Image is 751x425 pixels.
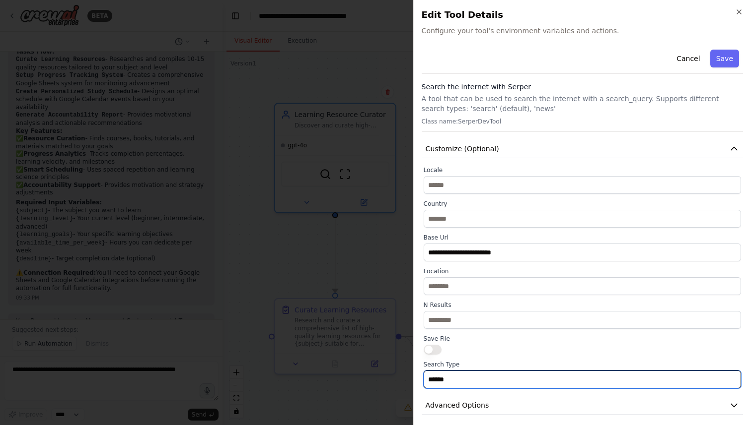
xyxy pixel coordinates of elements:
[424,200,741,208] label: Country
[422,118,743,125] p: Class name: SerperDevTool
[424,267,741,275] label: Location
[424,234,741,242] label: Base Url
[422,8,743,22] h2: Edit Tool Details
[424,361,741,368] label: Search Type
[422,82,743,92] h3: Search the internet with Serper
[422,140,743,158] button: Customize (Optional)
[710,50,739,67] button: Save
[426,400,489,410] span: Advanced Options
[422,396,743,415] button: Advanced Options
[424,335,741,343] label: Save File
[424,301,741,309] label: N Results
[422,94,743,114] p: A tool that can be used to search the internet with a search_query. Supports different search typ...
[426,144,499,154] span: Customize (Optional)
[671,50,706,67] button: Cancel
[424,166,741,174] label: Locale
[422,26,743,36] span: Configure your tool's environment variables and actions.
